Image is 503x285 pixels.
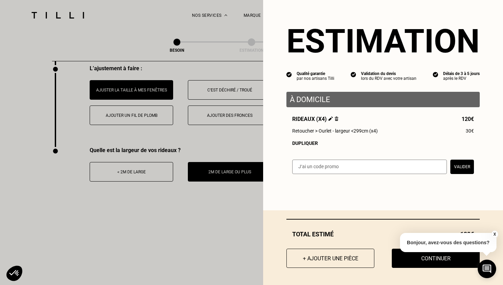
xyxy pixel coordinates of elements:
[292,140,474,146] div: Dupliquer
[433,71,438,77] img: icon list info
[286,231,480,238] div: Total estimé
[335,116,338,121] img: Supprimer
[491,231,498,238] button: X
[297,71,334,76] div: Qualité garantie
[361,71,416,76] div: Validation du devis
[400,233,496,252] p: Bonjour, avez-vous des questions?
[328,116,333,121] img: Éditer
[286,71,292,77] img: icon list info
[443,76,480,81] div: après le RDV
[361,76,416,81] div: lors du RDV avec votre artisan
[351,71,356,77] img: icon list info
[450,160,474,174] button: Valider
[292,128,378,134] span: Retoucher > Ourlet - largeur <299cm (x4)
[292,160,447,174] input: J‘ai un code promo
[286,249,374,268] button: + Ajouter une pièce
[392,249,480,268] button: Continuer
[462,116,474,122] span: 120€
[286,22,480,60] section: Estimation
[466,128,474,134] span: 30€
[292,116,338,122] span: Rideaux (x4)
[297,76,334,81] div: par nos artisans Tilli
[443,71,480,76] div: Délais de 3 à 5 jours
[290,95,476,104] p: À domicile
